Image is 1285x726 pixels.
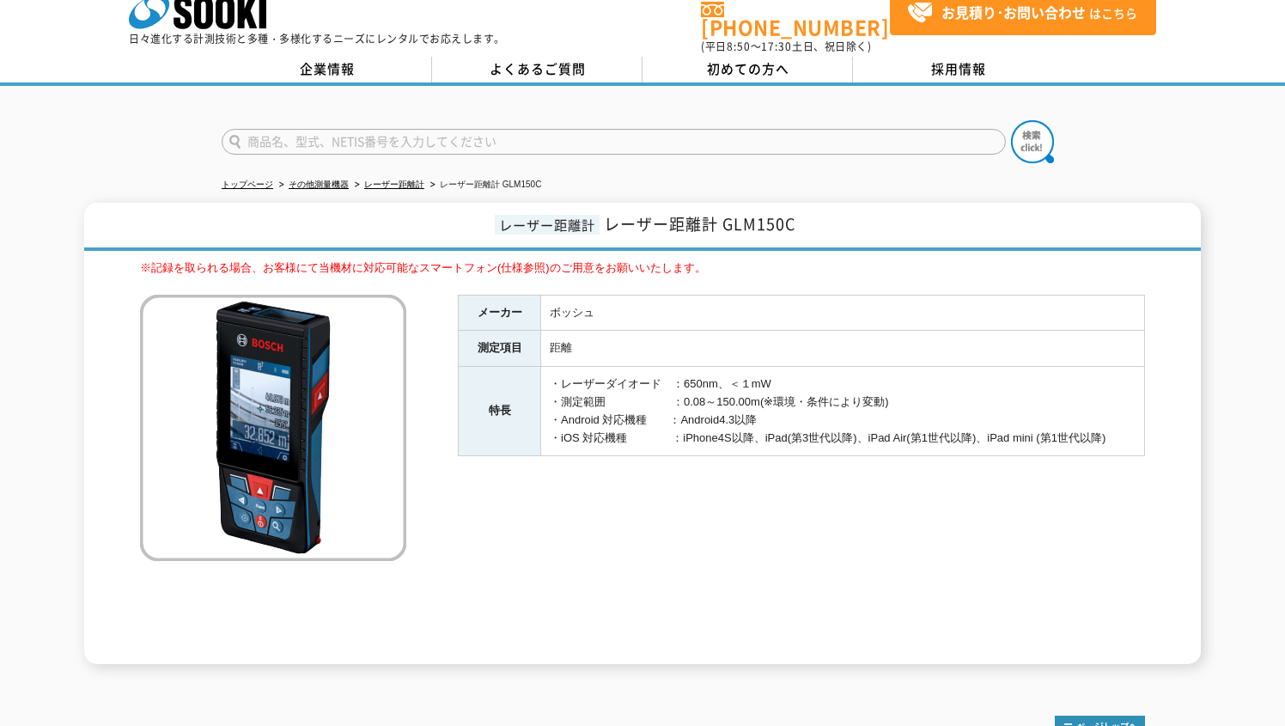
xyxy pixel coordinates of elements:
[495,215,600,235] span: レーザー距離計
[222,180,273,189] a: トップページ
[459,295,541,331] th: メーカー
[853,57,1063,82] a: 採用情報
[140,295,406,561] img: レーザー距離計 GLM150C
[541,367,1145,456] td: ・レーザーダイオード ：650nm、＜１mW ・測定範囲 ：0.08～150.00m(※環境・条件により変動) ・Android 対応機種 ：Android4.3以降 ・iOS 対応機種 ：iP...
[289,180,349,189] a: その他測量機器
[140,261,706,274] span: ※記録を取られる場合、お客様にて当機材に対応可能なスマートフォン(仕様参照)のご用意をお願いいたします。
[642,57,853,82] a: 初めての方へ
[222,57,432,82] a: 企業情報
[761,39,792,54] span: 17:30
[222,129,1006,155] input: 商品名、型式、NETIS番号を入力してください
[941,2,1086,22] strong: お見積り･お問い合わせ
[541,331,1145,367] td: 距離
[432,57,642,82] a: よくあるご質問
[707,59,789,78] span: 初めての方へ
[701,39,871,54] span: (平日 ～ 土日、祝日除く)
[364,180,424,189] a: レーザー距離計
[1011,120,1054,163] img: btn_search.png
[459,367,541,456] th: 特長
[727,39,751,54] span: 8:50
[129,34,505,44] p: 日々進化する計測技術と多種・多様化するニーズにレンタルでお応えします。
[459,331,541,367] th: 測定項目
[701,2,890,37] a: [PHONE_NUMBER]
[427,176,541,194] li: レーザー距離計 GLM150C
[604,212,795,235] span: レーザー距離計 GLM150C
[541,295,1145,331] td: ボッシュ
